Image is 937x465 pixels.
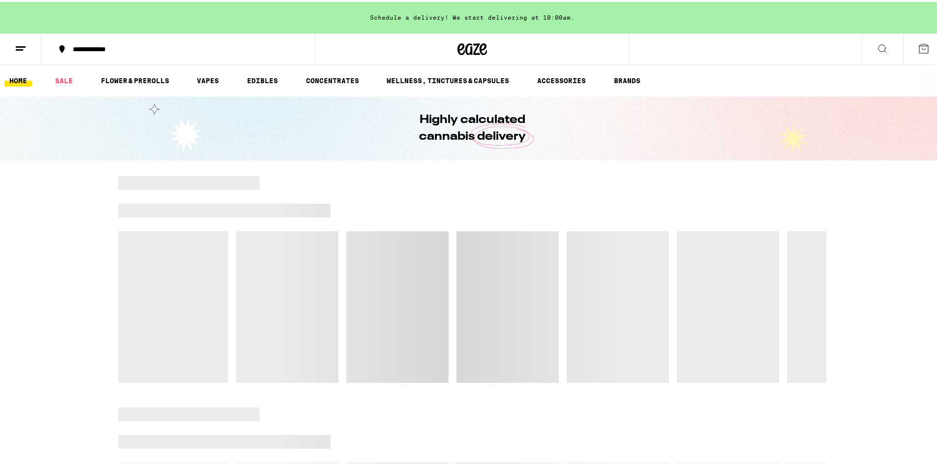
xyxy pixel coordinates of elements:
[609,73,645,85] a: BRANDS
[382,73,514,85] a: WELLNESS, TINCTURES & CAPSULES
[96,73,174,85] a: FLOWER & PREROLLS
[242,73,283,85] a: EDIBLES
[192,73,224,85] a: VAPES
[301,73,364,85] a: CONCENTRATES
[391,110,553,143] h1: Highly calculated cannabis delivery
[50,73,78,85] a: SALE
[532,73,591,85] a: ACCESSORIES
[4,73,32,85] a: HOME
[6,7,71,15] span: Hi. Need any help?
